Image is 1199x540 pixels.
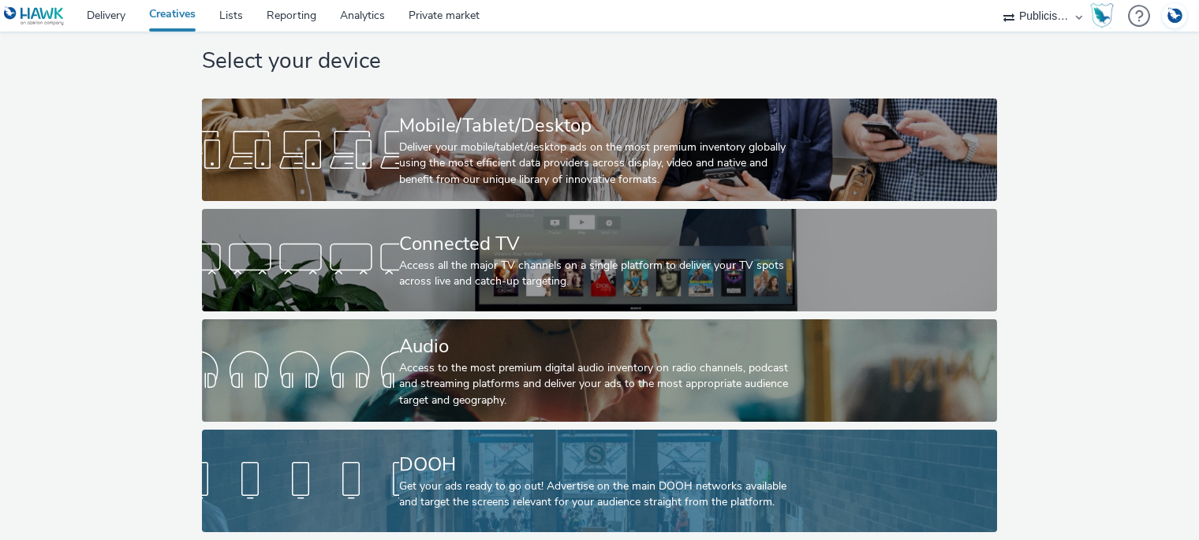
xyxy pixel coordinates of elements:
div: Audio [399,333,794,360]
a: AudioAccess to the most premium digital audio inventory on radio channels, podcast and streaming ... [202,319,998,422]
h1: Select your device [202,47,998,76]
img: Hawk Academy [1090,3,1114,28]
div: Get your ads ready to go out! Advertise on the main DOOH networks available and target the screen... [399,479,794,511]
div: Access to the most premium digital audio inventory on radio channels, podcast and streaming platf... [399,360,794,408]
div: Deliver your mobile/tablet/desktop ads on the most premium inventory globally using the most effi... [399,140,794,188]
div: Access all the major TV channels on a single platform to deliver your TV spots across live and ca... [399,258,794,290]
a: DOOHGet your ads ready to go out! Advertise on the main DOOH networks available and target the sc... [202,430,998,532]
img: undefined Logo [4,6,65,26]
a: Mobile/Tablet/DesktopDeliver your mobile/tablet/desktop ads on the most premium inventory globall... [202,99,998,201]
a: Hawk Academy [1090,3,1120,28]
img: Account DE [1163,3,1186,29]
a: Connected TVAccess all the major TV channels on a single platform to deliver your TV spots across... [202,209,998,311]
div: Mobile/Tablet/Desktop [399,112,794,140]
div: DOOH [399,451,794,479]
div: Connected TV [399,230,794,258]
